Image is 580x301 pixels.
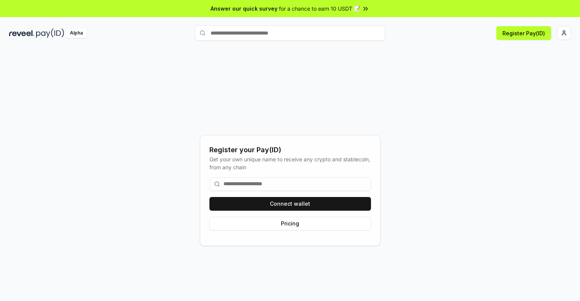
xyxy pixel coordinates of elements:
button: Pricing [209,217,371,230]
div: Alpha [66,28,87,38]
span: Answer our quick survey [211,5,277,13]
span: for a chance to earn 10 USDT 📝 [279,5,360,13]
button: Register Pay(ID) [496,26,551,40]
button: Connect wallet [209,197,371,211]
div: Get your own unique name to receive any crypto and stablecoin, from any chain [209,155,371,171]
div: Register your Pay(ID) [209,145,371,155]
img: reveel_dark [9,28,35,38]
img: pay_id [36,28,64,38]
